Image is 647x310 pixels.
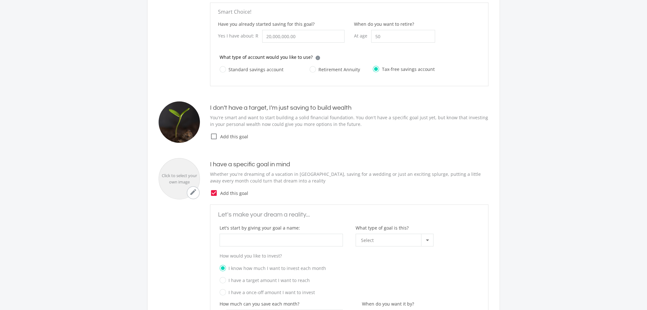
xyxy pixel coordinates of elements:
h4: I don’t have a target, I’m just saving to build wealth [210,104,488,112]
label: How much can you save each month? [220,300,299,307]
input: 0.00 [262,30,344,43]
label: I know how much I want to invest each month [220,264,326,272]
div: When do you want it by? [362,300,436,307]
p: What type of account would you like to use? [220,54,313,60]
p: Let's make your dream a reality... [218,210,480,219]
label: Tax-free savings account [373,65,434,73]
p: How would you like to invest? [220,252,479,259]
button: mode_edit [187,186,200,199]
i: mode_edit [189,188,197,196]
label: Retirement Annuity [310,65,360,73]
h4: I have a specific goal in mind [210,161,488,168]
label: I have a target amount I want to reach [220,276,310,284]
div: At age [354,30,371,42]
p: Whether you're dreaming of a vacation in [GEOGRAPHIC_DATA], saving for a wedding or just an excit... [210,171,488,184]
span: Select [361,234,374,246]
label: When do you want to retire? [354,21,414,27]
label: Let's start by giving your goal a name: [220,224,300,231]
i: check_box_outline_blank [210,133,218,140]
label: Have you already started saving for this goal? [218,21,315,27]
div: Yes I have about: R [218,30,262,42]
label: I have a once-off amount I want to invest [220,288,315,296]
i: check_box [210,189,218,197]
div: i [316,56,320,60]
label: Standard savings account [220,65,283,73]
p: Smart Choice! [218,8,480,16]
label: What type of goal is this? [356,224,409,231]
span: Add this goal [218,133,488,140]
p: You're smart and want to start building a solid financial foundation. You don't have a specific g... [210,114,488,127]
div: Click to select your own image [159,173,200,185]
span: Add this goal [218,190,488,196]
